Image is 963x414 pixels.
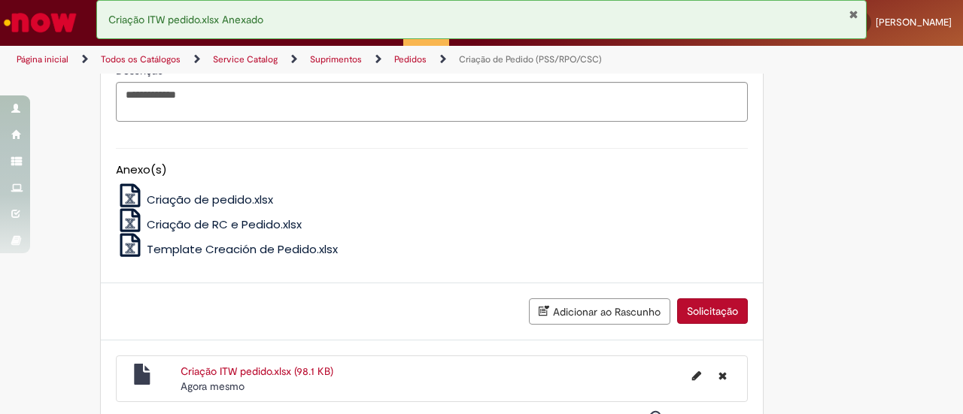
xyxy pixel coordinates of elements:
[849,8,858,20] button: Fechar Notificação
[116,241,339,257] a: Template Creación de Pedido.xlsx
[108,13,263,26] span: Criação ITW pedido.xlsx Anexado
[677,298,748,324] button: Solicitação
[683,364,710,388] button: Editar nome de arquivo Criação ITW pedido.xlsx
[17,53,68,65] a: Página inicial
[116,216,302,232] a: Criação de RC e Pedido.xlsx
[181,379,245,393] time: 29/09/2025 14:48:58
[147,216,302,232] span: Criação de RC e Pedido.xlsx
[394,53,427,65] a: Pedidos
[116,192,274,207] a: Criação de pedido.xlsx
[116,82,748,122] textarea: Descrição
[213,53,278,65] a: Service Catalog
[147,241,338,257] span: Template Creación de Pedido.xlsx
[310,53,362,65] a: Suprimentos
[181,379,245,393] span: Agora mesmo
[116,164,748,177] h5: Anexo(s)
[11,46,630,74] ul: Trilhas de página
[529,298,670,325] button: Adicionar ao Rascunho
[147,192,273,207] span: Criação de pedido.xlsx
[101,53,181,65] a: Todos os Catálogos
[116,64,166,77] span: Descrição
[876,16,952,29] span: [PERSON_NAME]
[459,53,602,65] a: Criação de Pedido (PSS/RPO/CSC)
[181,364,333,378] a: Criação ITW pedido.xlsx (98.1 KB)
[709,364,736,388] button: Excluir Criação ITW pedido.xlsx
[2,8,79,38] img: ServiceNow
